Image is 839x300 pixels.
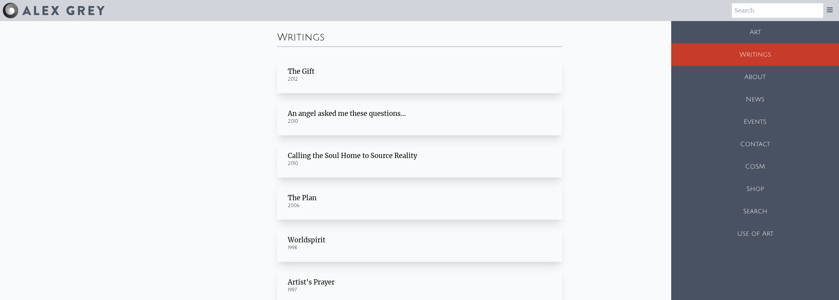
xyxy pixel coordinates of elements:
div: Calling the Soul Home to Source Reality [288,151,552,160]
div: Artist's Prayer [288,278,552,287]
input: Search [732,3,823,18]
div: 1997 [288,287,552,293]
a: Worldspirit 1998 [277,225,562,262]
a: News [671,88,839,111]
a: The Plan 2006 [277,183,562,220]
div: Writings [277,26,562,46]
a: Calling the Soul Home to Source Reality 2010 [277,141,562,177]
a: Writings [671,43,839,66]
div: 2006 [288,203,552,209]
div: 1998 [288,245,552,251]
a: Events [671,111,839,133]
div: The Plan [288,193,552,203]
a: The Gift 2012 [277,56,562,93]
a: About [671,66,839,88]
a: CoSM [671,155,839,178]
a: Art [671,21,839,43]
div: 2012 [288,76,552,83]
div: 2010 [288,160,552,167]
div: Worldspirit [288,235,552,245]
a: Shop [671,178,839,200]
a: Search [671,200,839,223]
div: 2010 [288,118,552,125]
a: An angel asked me these questions… 2010 [277,98,562,135]
a: Use of Art [671,223,839,245]
div: The Gift [288,67,552,76]
a: Contact [671,133,839,155]
div: An angel asked me these questions… [288,109,552,118]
